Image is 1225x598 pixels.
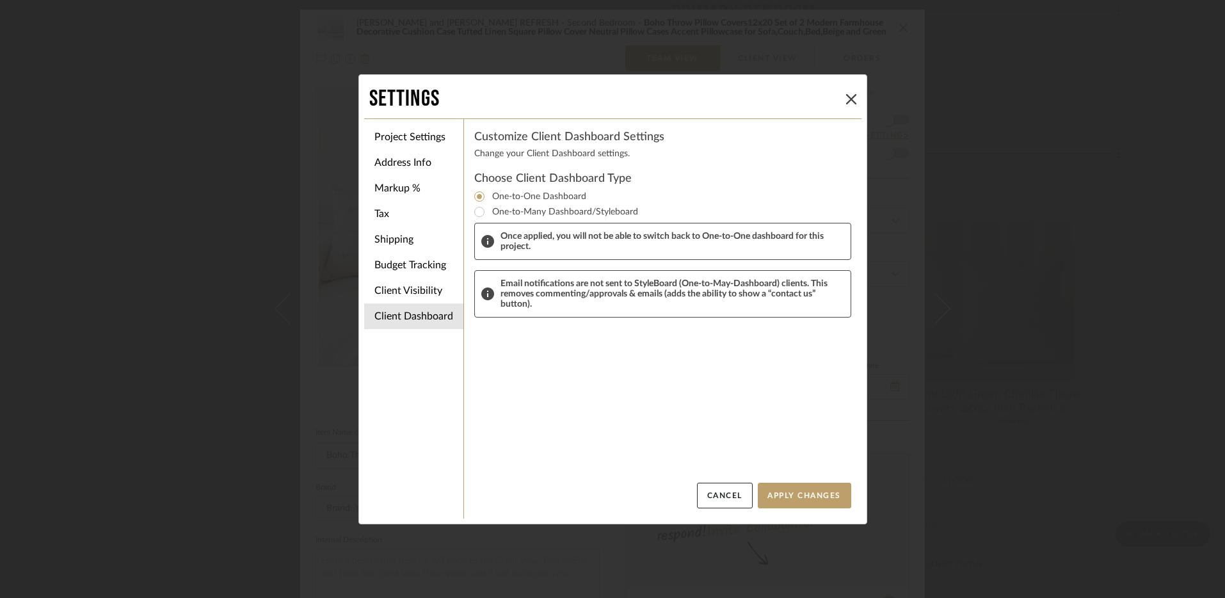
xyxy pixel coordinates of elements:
[364,303,463,329] li: Client Dashboard
[500,279,844,309] span: Email notifications are not sent to StyleBoard (One-to-May-Dashboard) clients. This removes comme...
[364,201,463,227] li: Tax
[697,483,753,508] button: Cancel
[487,189,586,204] label: One-to-One Dashboard
[364,150,463,175] li: Address Info
[474,189,851,220] mat-radio-group: Select dashboard type
[474,129,851,145] h4: Customize Client Dashboard Settings
[364,124,463,150] li: Project Settings
[364,227,463,252] li: Shipping
[364,252,463,278] li: Budget Tracking
[487,204,638,220] label: One-to-Many Dashboard/Styleboard
[364,278,463,303] li: Client Visibility
[369,80,841,118] div: Settings
[474,147,851,161] div: Change your Client Dashboard settings.
[500,231,844,252] span: Once applied, you will not be able to switch back to One-to-One dashboard for this project.
[364,175,463,201] li: Markup %
[474,171,851,186] h4: Choose Client Dashboard Type
[758,483,851,508] button: Apply Changes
